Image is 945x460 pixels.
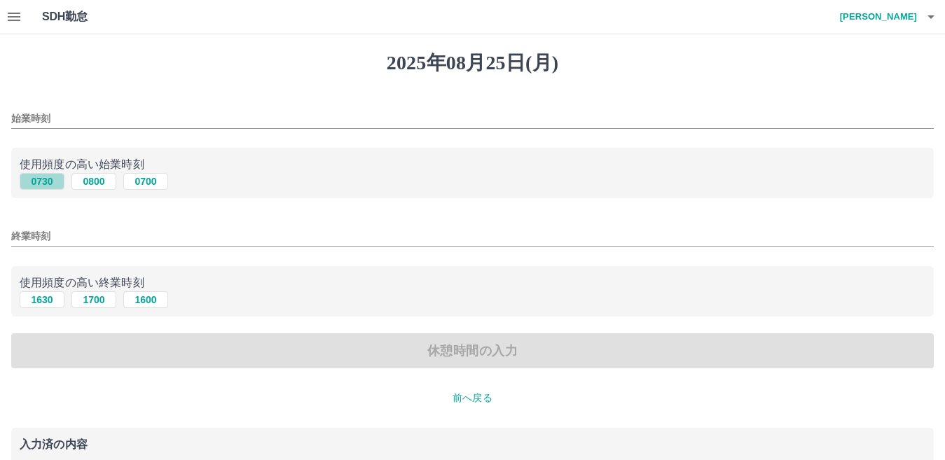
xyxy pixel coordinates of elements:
[20,274,925,291] p: 使用頻度の高い終業時刻
[11,391,934,405] p: 前へ戻る
[11,51,934,75] h1: 2025年08月25日(月)
[71,173,116,190] button: 0800
[20,291,64,308] button: 1630
[20,156,925,173] p: 使用頻度の高い始業時刻
[123,291,168,308] button: 1600
[123,173,168,190] button: 0700
[20,439,925,450] p: 入力済の内容
[20,173,64,190] button: 0730
[71,291,116,308] button: 1700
